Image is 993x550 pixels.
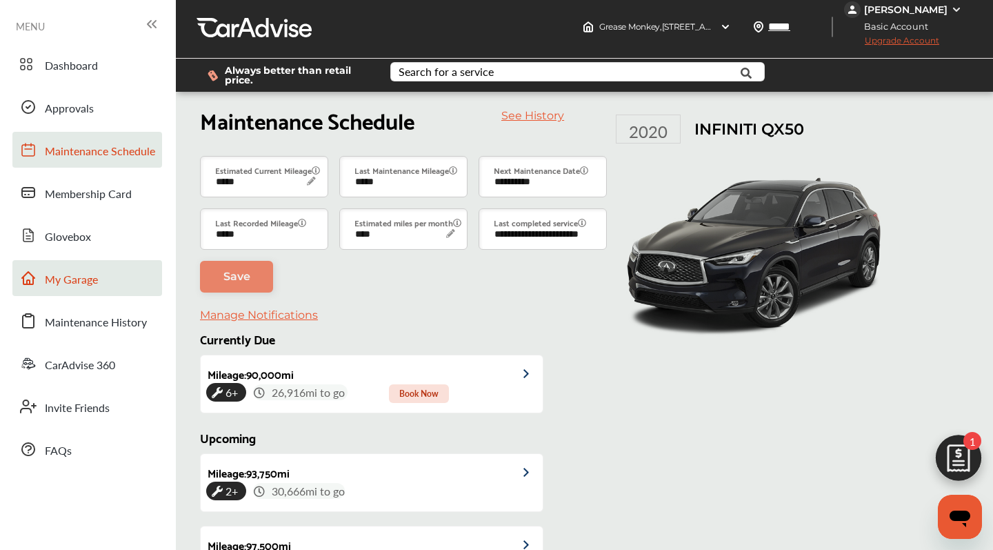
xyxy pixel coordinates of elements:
img: WGsFRI8htEPBVLJbROoPRyZpYNWhNONpIPPETTm6eUC0GeLEiAAAAAElFTkSuQmCC [951,4,962,15]
span: Dashboard [45,57,98,75]
span: 6+ [223,382,241,403]
label: Last Recorded Mileage [215,215,306,230]
span: 1 [963,432,981,450]
div: Search for a service [399,66,494,77]
span: Book Now [389,384,449,403]
a: Dashboard [12,46,162,82]
img: edit-cartIcon.11d11f9a.svg [925,429,992,495]
span: 26,916 mi to go [269,384,348,400]
iframe: Button to launch messaging window [938,495,982,539]
a: Maintenance History [12,303,162,339]
label: Estimated miles per month [354,215,461,230]
img: grCAAAAAElFTkSuQmCC [523,540,543,550]
img: header-home-logo.8d720a4f.svg [583,21,594,32]
span: Currently Due [200,328,275,349]
label: Estimated Current Mileage [215,163,320,177]
img: grCAAAAAElFTkSuQmCC [523,468,543,478]
a: Mileage:90,000mi6+ 26,916mi to go Book Now [201,355,543,413]
span: MENU [16,21,45,32]
img: grCAAAAAElFTkSuQmCC [523,369,543,379]
div: Mileage : 93,750 mi [201,454,290,482]
span: Upgrade Account [844,35,939,52]
span: 2+ [223,480,241,502]
div: 2020 [616,115,681,144]
span: Approvals [45,100,94,118]
span: Upcoming [200,426,256,448]
a: Invite Friends [12,389,162,424]
label: Last completed service [494,215,586,230]
span: Glovebox [45,228,91,246]
span: FAQs [45,442,72,460]
span: Grease Monkey , [STREET_ADDRESS][PERSON_NAME] [GEOGRAPHIC_DATA] , GA 30318 [599,21,941,32]
span: Membership Card [45,186,132,204]
span: 30,666 mi to go [269,483,345,499]
span: CarAdvise 360 [45,357,115,375]
h1: Maintenance Schedule [200,106,414,134]
a: Maintenance Schedule [12,132,162,168]
span: Maintenance Schedule [45,143,155,161]
a: Mileage:93,750mi2+ 30,666mi to go [201,454,543,511]
span: Save [223,270,250,283]
img: header-divider.bc55588e.svg [832,17,833,37]
a: FAQs [12,431,162,467]
a: Save [200,261,273,293]
span: Invite Friends [45,400,110,418]
a: Membership Card [12,175,162,210]
a: Glovebox [12,217,162,253]
a: Manage Notifications [200,308,318,322]
span: Basic Account [845,19,939,34]
label: Last Maintenance Mileage [354,163,457,177]
a: Approvals [12,89,162,125]
label: Next Maintenance Date [494,163,588,177]
a: CarAdvise 360 [12,346,162,382]
a: See History [501,109,564,122]
span: My Garage [45,271,98,289]
div: Mileage : 90,000 mi [201,355,294,383]
img: jVpblrzwTbfkPYzPPzSLxeg0AAAAASUVORK5CYII= [844,1,861,18]
div: [PERSON_NAME] [864,3,947,16]
img: 13991_st0640_046.jpg [616,149,892,356]
a: My Garage [12,260,162,296]
img: dollor_label_vector.a70140d1.svg [208,70,218,81]
span: Maintenance History [45,314,147,332]
h1: INFINITI QX50 [694,119,804,139]
img: location_vector.a44bc228.svg [753,21,764,32]
span: Always better than retail price. [225,66,368,85]
img: header-down-arrow.9dd2ce7d.svg [720,21,731,32]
